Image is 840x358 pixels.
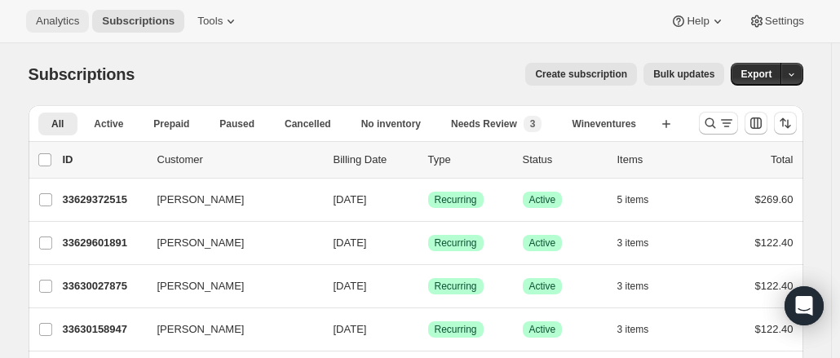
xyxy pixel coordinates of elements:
[435,323,477,336] span: Recurring
[653,68,714,81] span: Bulk updates
[771,152,793,168] p: Total
[451,117,517,130] span: Needs Review
[26,10,89,33] button: Analytics
[92,10,184,33] button: Subscriptions
[661,10,735,33] button: Help
[699,112,738,135] button: Search and filter results
[63,192,144,208] p: 33629372515
[361,117,421,130] span: No inventory
[63,188,794,211] div: 33629372515[PERSON_NAME][DATE]SuccessRecurringSuccessActive5 items$269.60
[617,193,649,206] span: 5 items
[102,15,175,28] span: Subscriptions
[148,273,311,299] button: [PERSON_NAME]
[157,192,245,208] span: [PERSON_NAME]
[63,152,144,168] p: ID
[334,323,367,335] span: [DATE]
[51,117,64,130] span: All
[36,15,79,28] span: Analytics
[774,112,797,135] button: Sort the results
[525,63,637,86] button: Create subscription
[285,117,331,130] span: Cancelled
[731,63,781,86] button: Export
[755,236,794,249] span: $122.40
[617,323,649,336] span: 3 items
[529,280,556,293] span: Active
[617,275,667,298] button: 3 items
[38,139,124,156] button: More views
[572,117,636,130] span: Wineventures
[197,15,223,28] span: Tools
[428,152,510,168] div: Type
[334,280,367,292] span: [DATE]
[63,321,144,338] p: 33630158947
[63,235,144,251] p: 33629601891
[617,232,667,254] button: 3 items
[745,112,767,135] button: Customize table column order and visibility
[643,63,724,86] button: Bulk updates
[617,152,699,168] div: Items
[529,236,556,250] span: Active
[334,193,367,206] span: [DATE]
[148,187,311,213] button: [PERSON_NAME]
[617,188,667,211] button: 5 items
[188,10,249,33] button: Tools
[157,235,245,251] span: [PERSON_NAME]
[535,68,627,81] span: Create subscription
[157,278,245,294] span: [PERSON_NAME]
[94,117,123,130] span: Active
[334,236,367,249] span: [DATE]
[63,318,794,341] div: 33630158947[PERSON_NAME][DATE]SuccessRecurringSuccessActive3 items$122.40
[523,152,604,168] p: Status
[765,15,804,28] span: Settings
[741,68,771,81] span: Export
[63,232,794,254] div: 33629601891[PERSON_NAME][DATE]SuccessRecurringSuccessActive3 items$122.40
[63,152,794,168] div: IDCustomerBilling DateTypeStatusItemsTotal
[755,280,794,292] span: $122.40
[63,275,794,298] div: 33630027875[PERSON_NAME][DATE]SuccessRecurringSuccessActive3 items$122.40
[530,117,536,130] span: 3
[334,152,415,168] p: Billing Date
[219,117,254,130] span: Paused
[739,10,814,33] button: Settings
[148,230,311,256] button: [PERSON_NAME]
[63,278,144,294] p: 33630027875
[157,321,245,338] span: [PERSON_NAME]
[653,113,679,135] button: Create new view
[529,193,556,206] span: Active
[529,323,556,336] span: Active
[617,318,667,341] button: 3 items
[687,15,709,28] span: Help
[157,152,321,168] p: Customer
[617,280,649,293] span: 3 items
[435,236,477,250] span: Recurring
[153,117,189,130] span: Prepaid
[148,316,311,343] button: [PERSON_NAME]
[435,280,477,293] span: Recurring
[755,193,794,206] span: $269.60
[755,323,794,335] span: $122.40
[785,286,824,325] div: Open Intercom Messenger
[29,65,135,83] span: Subscriptions
[617,236,649,250] span: 3 items
[435,193,477,206] span: Recurring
